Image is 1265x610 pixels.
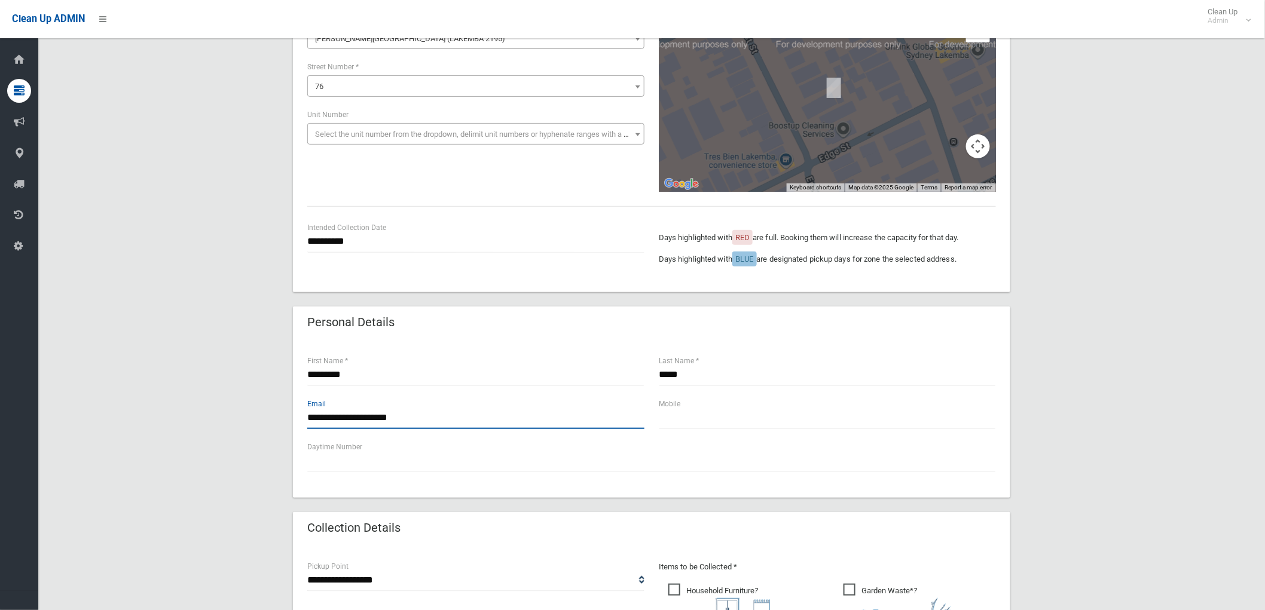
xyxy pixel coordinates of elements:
a: Terms (opens in new tab) [921,184,937,191]
span: Map data ©2025 Google [848,184,913,191]
span: 76 [307,75,644,97]
span: Clean Up ADMIN [12,13,85,24]
button: Map camera controls [966,134,990,158]
p: Days highlighted with are designated pickup days for zone the selected address. [659,252,996,266]
p: Days highlighted with are full. Booking them will increase the capacity for that day. [659,231,996,245]
header: Collection Details [293,516,415,540]
span: Select the unit number from the dropdown, delimit unit numbers or hyphenate ranges with a comma [315,130,649,139]
header: Personal Details [293,311,409,334]
span: Clean Up [1202,7,1250,25]
a: Report a map error [945,184,992,191]
button: Keyboard shortcuts [790,183,841,192]
span: RED [735,233,750,242]
small: Admin [1208,16,1238,25]
a: Open this area in Google Maps (opens a new window) [662,176,701,192]
img: Google [662,176,701,192]
p: Items to be Collected * [659,560,996,574]
span: Ernest Street (LAKEMBA 2195) [310,30,641,47]
div: 76 Ernest Street, LAKEMBA NSW 2195 [827,78,841,98]
span: BLUE [735,255,753,263]
span: 76 [310,78,641,95]
span: 76 [315,82,323,91]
